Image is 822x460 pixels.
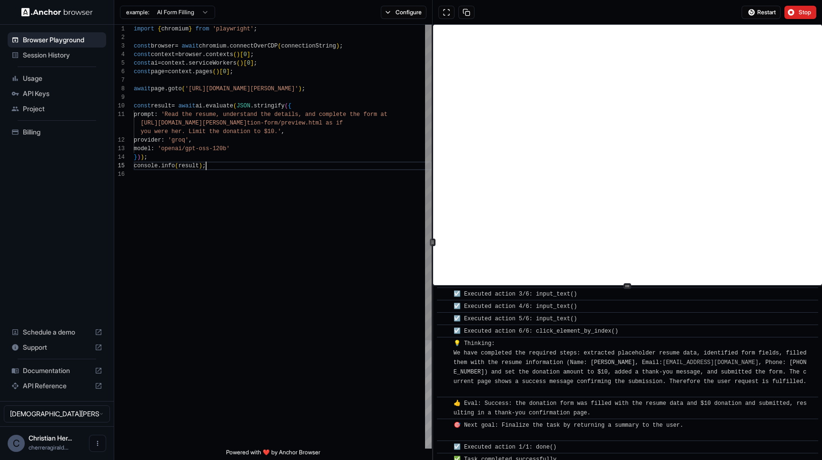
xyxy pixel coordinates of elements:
span: serviceWorkers [188,60,237,67]
span: = [158,60,161,67]
span: evaluate [206,103,233,109]
span: provider [134,137,161,144]
span: result [178,163,199,169]
span: ] [226,68,229,75]
button: Open menu [89,435,106,452]
div: 11 [114,110,125,119]
span: contexts [206,51,233,58]
span: context [161,60,185,67]
span: chromium [161,26,189,32]
span: ( [233,103,237,109]
span: ​ [442,289,446,299]
span: ] [247,51,250,58]
span: Project [23,104,102,114]
span: API Keys [23,89,102,98]
span: Session History [23,50,102,60]
span: { [288,103,291,109]
div: 8 [114,85,125,93]
span: await [178,103,196,109]
span: context [151,51,175,58]
span: API Reference [23,381,91,391]
span: ai [151,60,158,67]
div: API Keys [8,86,106,101]
span: ☑️ Executed action 3/6: input_text() [454,291,577,297]
span: [ [243,60,247,67]
span: pages [196,68,213,75]
span: ; [144,154,148,161]
span: , [188,137,192,144]
span: ) [140,154,144,161]
span: = [171,103,175,109]
span: : [161,137,165,144]
span: 👍 Eval: Success: the donation form was filled with the resume data and $10 donation and submitted... [454,400,807,416]
span: ( [175,163,178,169]
span: , [281,128,285,135]
div: 12 [114,136,125,144]
span: . [185,60,188,67]
span: } [134,154,137,161]
span: Stop [799,9,812,16]
span: ) [216,68,219,75]
span: ) [298,86,302,92]
span: 💡 Thinking: We have completed the required steps: extracted placeholder resume data, identified f... [454,340,810,385]
span: ) [336,43,339,49]
span: Powered with ❤️ by Anchor Browser [226,449,320,460]
span: . [158,163,161,169]
span: ai [196,103,202,109]
span: ; [230,68,233,75]
div: Support [8,340,106,355]
span: [URL][DOMAIN_NAME][PERSON_NAME] [140,120,247,126]
span: = [175,51,178,58]
span: console [134,163,158,169]
span: result [151,103,171,109]
span: Documentation [23,366,91,375]
span: ; [302,86,305,92]
span: ​ [442,326,446,336]
span: ☑️ Executed action 6/6: click_element_by_index() [454,328,618,335]
span: page [151,86,165,92]
span: browser [151,43,175,49]
span: 0 [247,60,250,67]
span: 'groq' [168,137,188,144]
span: '[URL][DOMAIN_NAME][PERSON_NAME]' [185,86,298,92]
span: ☑️ Executed action 1/1: done() [454,444,557,450]
span: ​ [442,302,446,311]
span: { [158,26,161,32]
div: 9 [114,93,125,102]
span: const [134,68,151,75]
span: ) [137,154,140,161]
div: 3 [114,42,125,50]
span: stringify [254,103,285,109]
span: ​ [442,339,446,348]
span: Billing [23,127,102,137]
span: ( [285,103,288,109]
span: example: [126,9,149,16]
span: . [192,68,195,75]
span: browser [178,51,202,58]
span: const [134,43,151,49]
span: . [202,51,206,58]
span: ( [213,68,216,75]
div: Browser Playground [8,32,106,48]
span: chromium [199,43,227,49]
span: ; [339,43,343,49]
span: [ [240,51,243,58]
div: 14 [114,153,125,162]
span: const [134,60,151,67]
span: ( [278,43,281,49]
span: await [182,43,199,49]
span: import [134,26,154,32]
span: ​ [442,399,446,408]
div: 6 [114,67,125,76]
span: . [202,103,206,109]
span: goto [168,86,182,92]
span: ​ [442,421,446,430]
span: await [134,86,151,92]
span: ; [254,60,257,67]
div: 13 [114,144,125,153]
span: Christian Herrera [29,434,72,442]
span: ☑️ Executed action 4/6: input_text() [454,303,577,310]
span: . [226,43,229,49]
div: 4 [114,50,125,59]
div: 16 [114,170,125,179]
